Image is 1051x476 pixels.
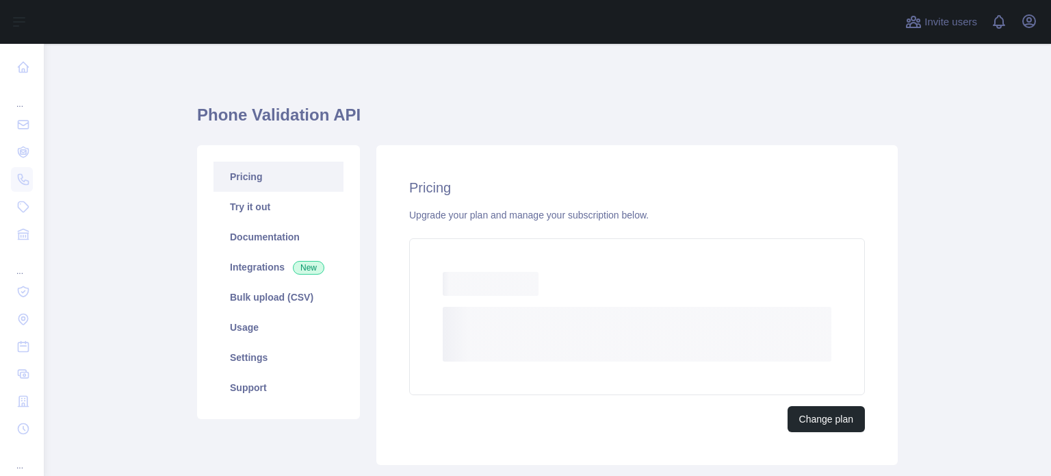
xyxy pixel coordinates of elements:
a: Try it out [213,192,343,222]
div: ... [11,82,33,110]
a: Bulk upload (CSV) [213,282,343,312]
a: Support [213,373,343,403]
button: Change plan [788,406,865,432]
a: Integrations New [213,252,343,282]
h1: Phone Validation API [197,104,898,137]
div: ... [11,444,33,471]
h2: Pricing [409,178,865,197]
a: Documentation [213,222,343,252]
a: Usage [213,312,343,342]
div: ... [11,249,33,277]
span: New [293,261,324,275]
button: Invite users [903,11,980,33]
span: Invite users [924,14,977,30]
div: Upgrade your plan and manage your subscription below. [409,208,865,222]
a: Settings [213,342,343,373]
a: Pricing [213,162,343,192]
